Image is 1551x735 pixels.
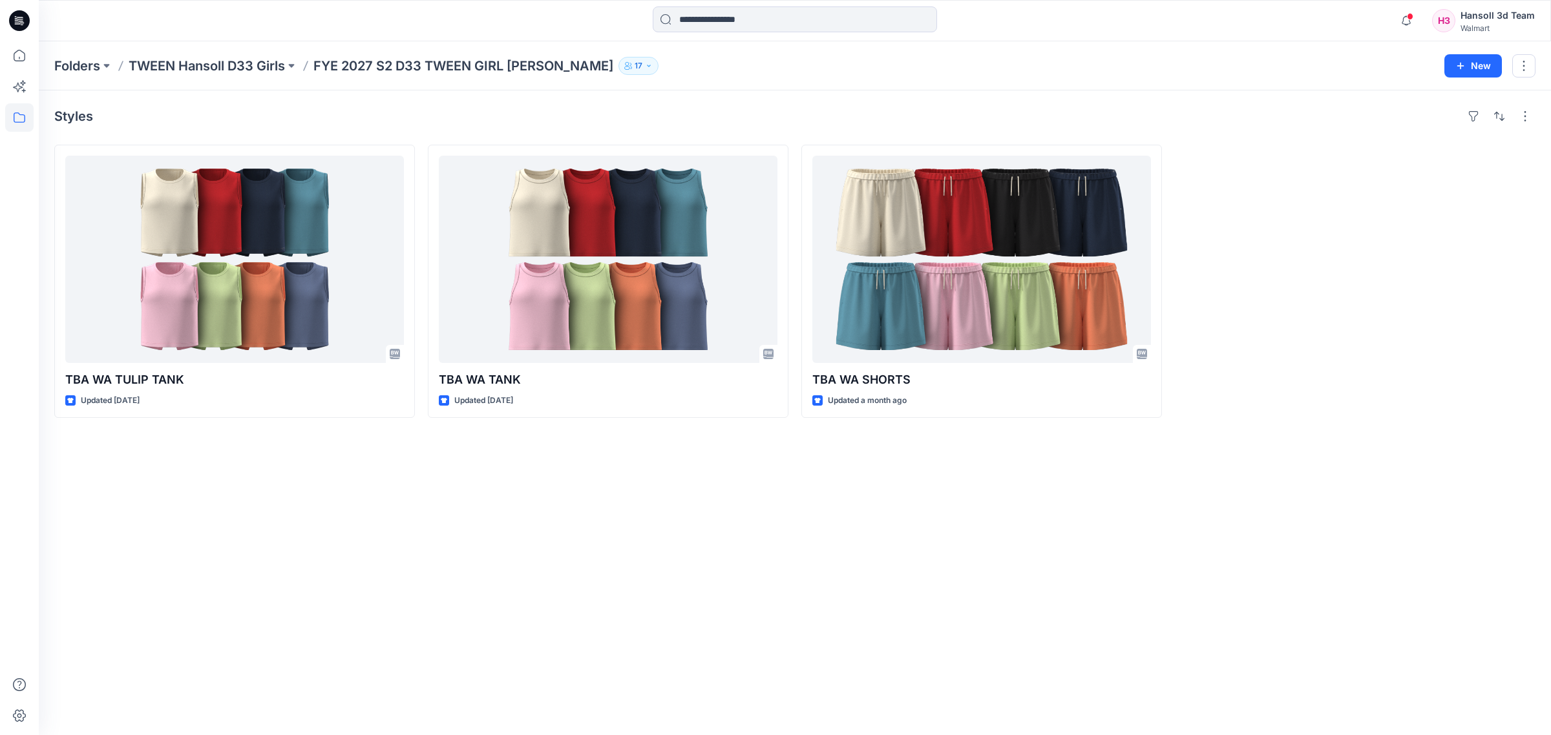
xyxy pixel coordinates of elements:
p: FYE 2027 S2 D33 TWEEN GIRL [PERSON_NAME] [313,57,613,75]
p: Updated a month ago [828,394,907,408]
a: Folders [54,57,100,75]
p: TBA WA TANK [439,371,777,389]
a: TBA WA TULIP TANK [65,156,404,363]
p: TBA WA SHORTS [812,371,1151,389]
a: TBA WA TANK [439,156,777,363]
a: TBA WA SHORTS [812,156,1151,363]
p: 17 [635,59,642,73]
div: Hansoll 3d Team [1461,8,1535,23]
div: Walmart [1461,23,1535,33]
button: New [1444,54,1502,78]
h4: Styles [54,109,93,124]
p: TBA WA TULIP TANK [65,371,404,389]
a: TWEEN Hansoll D33 Girls [129,57,285,75]
p: Updated [DATE] [454,394,513,408]
button: 17 [618,57,659,75]
p: Updated [DATE] [81,394,140,408]
div: H3 [1432,9,1455,32]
